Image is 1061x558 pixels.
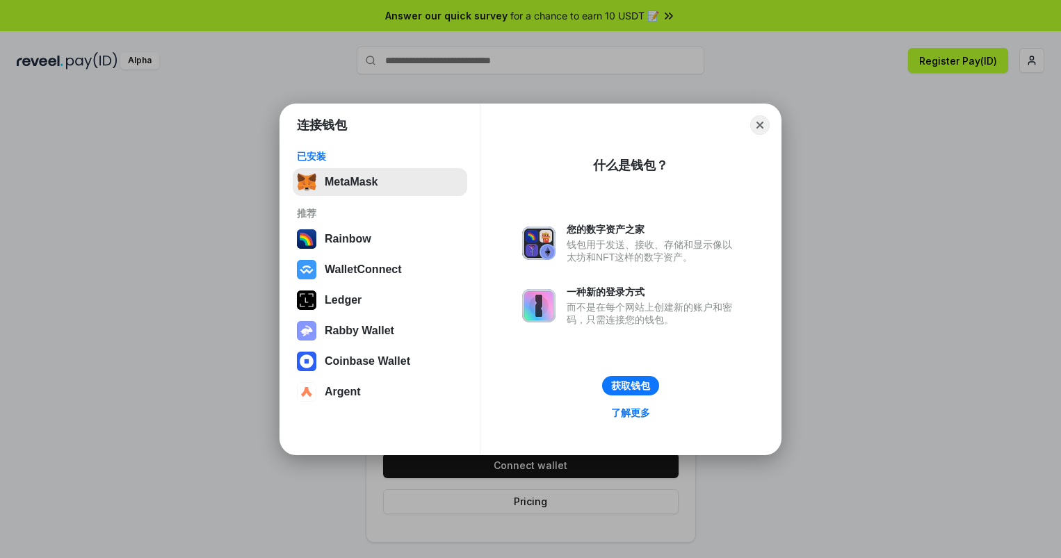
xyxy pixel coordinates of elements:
div: 获取钱包 [611,379,650,392]
button: Rainbow [293,225,467,253]
div: WalletConnect [325,263,402,276]
div: 推荐 [297,207,463,220]
div: MetaMask [325,176,378,188]
div: Ledger [325,294,362,306]
div: Rainbow [325,233,371,245]
div: 已安装 [297,150,463,163]
img: svg+xml,%3Csvg%20xmlns%3D%22http%3A%2F%2Fwww.w3.org%2F2000%2Fsvg%22%20width%3D%2228%22%20height%3... [297,290,316,310]
img: svg+xml,%3Csvg%20width%3D%2228%22%20height%3D%2228%22%20viewBox%3D%220%200%2028%2028%22%20fill%3D... [297,260,316,279]
div: Rabby Wallet [325,325,394,337]
img: svg+xml,%3Csvg%20width%3D%2228%22%20height%3D%2228%22%20viewBox%3D%220%200%2028%2028%22%20fill%3D... [297,382,316,402]
img: svg+xml,%3Csvg%20xmlns%3D%22http%3A%2F%2Fwww.w3.org%2F2000%2Fsvg%22%20fill%3D%22none%22%20viewBox... [297,321,316,340]
div: 钱包用于发送、接收、存储和显示像以太坊和NFT这样的数字资产。 [567,238,739,263]
div: 一种新的登录方式 [567,286,739,298]
button: WalletConnect [293,256,467,284]
button: 获取钱包 [602,376,659,395]
div: 而不是在每个网站上创建新的账户和密码，只需连接您的钱包。 [567,301,739,326]
div: Argent [325,386,361,398]
button: Coinbase Wallet [293,347,467,375]
h1: 连接钱包 [297,117,347,133]
a: 了解更多 [603,404,658,422]
img: svg+xml,%3Csvg%20xmlns%3D%22http%3A%2F%2Fwww.w3.org%2F2000%2Fsvg%22%20fill%3D%22none%22%20viewBox... [522,227,556,260]
img: svg+xml,%3Csvg%20xmlns%3D%22http%3A%2F%2Fwww.w3.org%2F2000%2Fsvg%22%20fill%3D%22none%22%20viewBox... [522,289,556,322]
img: svg+xml,%3Csvg%20width%3D%22120%22%20height%3D%22120%22%20viewBox%3D%220%200%20120%20120%22%20fil... [297,229,316,249]
img: svg+xml,%3Csvg%20width%3D%2228%22%20height%3D%2228%22%20viewBox%3D%220%200%2028%2028%22%20fill%3D... [297,352,316,371]
img: svg+xml,%3Csvg%20fill%3D%22none%22%20height%3D%2233%22%20viewBox%3D%220%200%2035%2033%22%20width%... [297,172,316,192]
div: 什么是钱包？ [593,157,668,174]
button: Close [750,115,770,135]
div: Coinbase Wallet [325,355,410,368]
button: Argent [293,378,467,406]
button: Rabby Wallet [293,317,467,345]
button: MetaMask [293,168,467,196]
div: 了解更多 [611,407,650,419]
button: Ledger [293,286,467,314]
div: 您的数字资产之家 [567,223,739,236]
